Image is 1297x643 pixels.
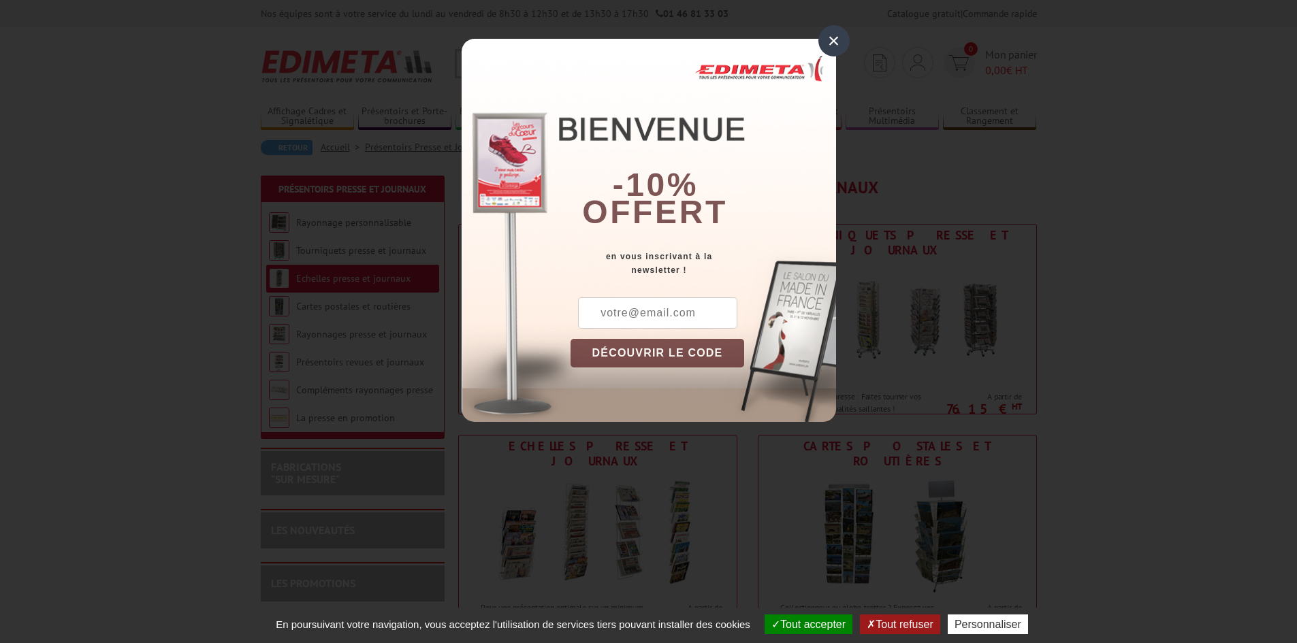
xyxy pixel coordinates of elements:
[860,614,940,634] button: Tout refuser
[269,619,757,630] span: En poursuivant votre navigation, vous acceptez l'utilisation de services tiers pouvant installer ...
[613,167,699,203] b: -10%
[818,25,850,56] div: ×
[948,614,1028,634] button: Personnaliser (fenêtre modale)
[582,194,728,230] font: offert
[765,614,852,634] button: Tout accepter
[571,339,745,367] button: DÉCOUVRIR LE CODE
[571,250,836,277] div: en vous inscrivant à la newsletter !
[578,297,737,329] input: votre@email.com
